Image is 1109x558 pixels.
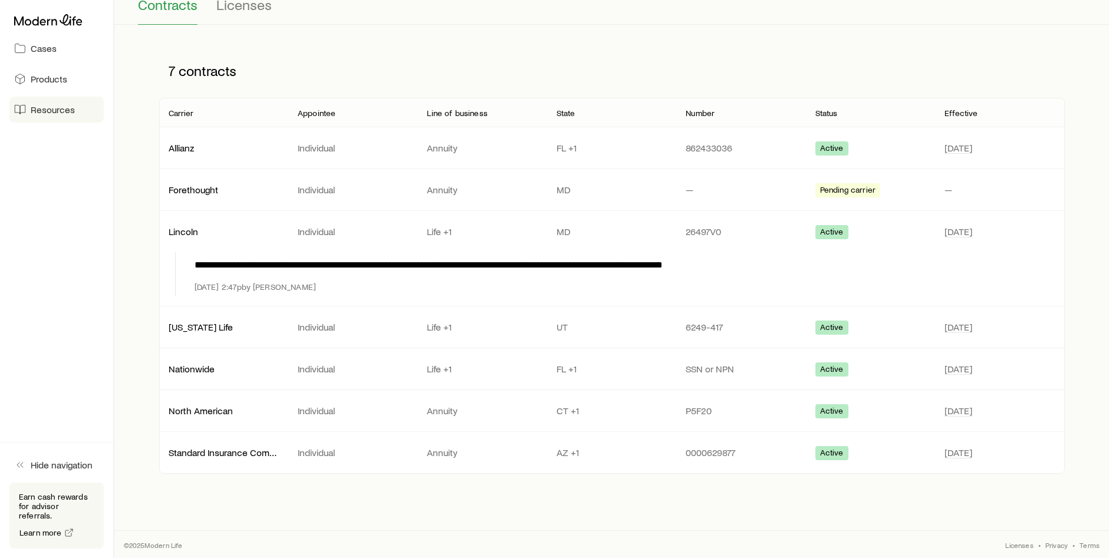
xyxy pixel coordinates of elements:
[169,142,279,154] p: Allianz
[686,321,796,333] p: 6249-417
[557,142,667,154] p: FL +1
[179,62,236,79] span: contracts
[686,363,796,375] p: SSN or NPN
[1038,540,1041,550] span: •
[945,226,972,237] span: [DATE]
[169,363,279,375] p: Nationwide
[169,108,194,118] p: Carrier
[557,226,667,237] p: MD
[427,321,537,333] p: Life +1
[31,459,93,471] span: Hide navigation
[169,184,279,196] p: Forethought
[31,42,57,54] span: Cases
[1045,540,1068,550] a: Privacy
[945,142,972,154] span: [DATE]
[820,143,844,156] span: Active
[686,184,796,196] p: —
[945,405,972,417] span: [DATE]
[820,364,844,377] span: Active
[1072,540,1075,550] span: •
[820,185,876,197] span: Pending carrier
[298,184,408,196] p: Individual
[31,104,75,115] span: Resources
[298,321,408,333] p: Individual
[9,35,104,61] a: Cases
[557,184,667,196] p: MD
[9,66,104,92] a: Products
[31,73,67,85] span: Products
[19,492,94,520] p: Earn cash rewards for advisor referrals.
[298,142,408,154] p: Individual
[9,483,104,549] div: Earn cash rewards for advisor referrals.Learn more
[427,363,537,375] p: Life +1
[945,447,972,458] span: [DATE]
[169,321,279,333] p: [US_STATE] Life
[820,448,844,460] span: Active
[427,108,488,118] p: Line of business
[1005,540,1033,550] a: Licenses
[945,321,972,333] span: [DATE]
[9,452,104,478] button: Hide navigation
[169,226,279,237] p: Lincoln
[427,226,537,237] p: Life +1
[19,529,62,537] span: Learn more
[820,322,844,335] span: Active
[557,108,575,118] p: State
[686,142,796,154] p: 862433036
[124,540,183,550] p: © 2025 Modern Life
[1080,540,1100,550] a: Terms
[169,447,279,458] p: Standard Insurance Company
[298,447,408,458] p: Individual
[9,97,104,123] a: Resources
[820,227,844,239] span: Active
[169,405,279,417] p: North American
[815,108,838,118] p: Status
[686,108,715,118] p: Number
[557,447,667,458] p: AZ +1
[427,142,537,154] p: Annuity
[686,447,796,458] p: 0000629877
[427,405,537,417] p: Annuity
[298,226,408,237] p: Individual
[945,184,1055,196] p: —
[686,405,796,417] p: P5F20
[298,405,408,417] p: Individual
[195,282,316,292] p: [DATE] 2:47p by [PERSON_NAME]
[298,363,408,375] p: Individual
[557,363,667,375] p: FL +1
[557,321,667,333] p: UT
[945,363,972,375] span: [DATE]
[557,405,667,417] p: CT +1
[820,406,844,418] span: Active
[427,447,537,458] p: Annuity
[298,108,335,118] p: Appointee
[686,226,796,237] p: 26497V0
[945,108,978,118] p: Effective
[427,184,537,196] p: Annuity
[169,62,175,79] span: 7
